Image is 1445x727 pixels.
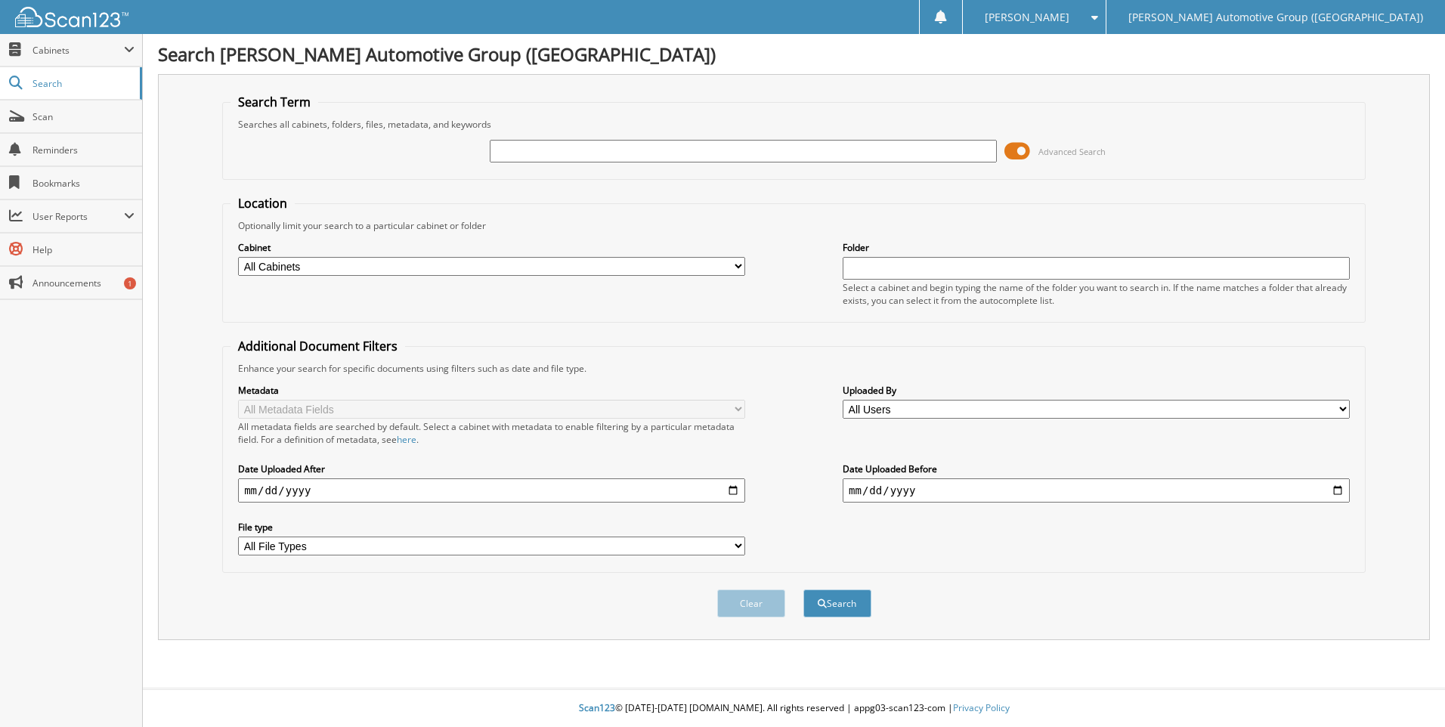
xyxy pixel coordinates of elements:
label: Date Uploaded Before [843,462,1350,475]
label: Cabinet [238,241,745,254]
label: File type [238,521,745,534]
button: Clear [717,589,785,617]
h1: Search [PERSON_NAME] Automotive Group ([GEOGRAPHIC_DATA]) [158,42,1430,67]
span: Reminders [32,144,135,156]
legend: Search Term [231,94,318,110]
span: Cabinets [32,44,124,57]
input: end [843,478,1350,503]
label: Metadata [238,384,745,397]
div: © [DATE]-[DATE] [DOMAIN_NAME]. All rights reserved | appg03-scan123-com | [143,690,1445,727]
div: 1 [124,277,136,289]
legend: Additional Document Filters [231,338,405,354]
div: All metadata fields are searched by default. Select a cabinet with metadata to enable filtering b... [238,420,745,446]
button: Search [803,589,871,617]
span: [PERSON_NAME] [985,13,1069,22]
div: Enhance your search for specific documents using filters such as date and file type. [231,362,1357,375]
span: Bookmarks [32,177,135,190]
label: Folder [843,241,1350,254]
div: Optionally limit your search to a particular cabinet or folder [231,219,1357,232]
span: Scan123 [579,701,615,714]
a: Privacy Policy [953,701,1010,714]
label: Uploaded By [843,384,1350,397]
span: User Reports [32,210,124,223]
span: [PERSON_NAME] Automotive Group ([GEOGRAPHIC_DATA]) [1128,13,1423,22]
span: Help [32,243,135,256]
span: Search [32,77,132,90]
a: here [397,433,416,446]
img: scan123-logo-white.svg [15,7,128,27]
span: Advanced Search [1038,146,1106,157]
legend: Location [231,195,295,212]
div: Searches all cabinets, folders, files, metadata, and keywords [231,118,1357,131]
label: Date Uploaded After [238,462,745,475]
input: start [238,478,745,503]
span: Scan [32,110,135,123]
span: Announcements [32,277,135,289]
div: Select a cabinet and begin typing the name of the folder you want to search in. If the name match... [843,281,1350,307]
